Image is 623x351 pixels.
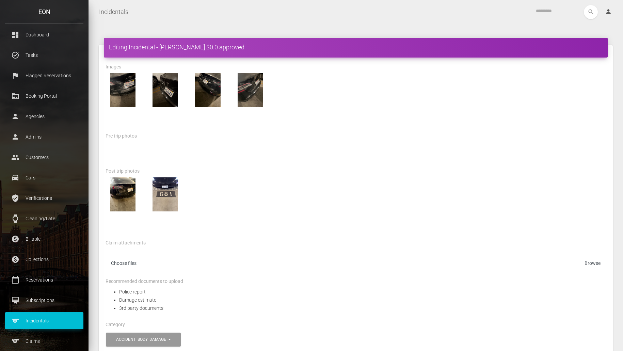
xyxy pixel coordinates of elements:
img: IMG_0603.jpeg [191,73,225,107]
a: person Agencies [5,108,83,125]
a: task_alt Tasks [5,47,83,64]
a: sports Incidentals [5,312,83,329]
a: Incidentals [99,3,128,20]
a: dashboard Dashboard [5,26,83,43]
label: Category [106,321,125,328]
button: accident_body_damage [106,333,181,347]
img: IMG_1870.jpg [106,177,140,211]
p: Incidentals [10,316,78,326]
label: Choose files [106,257,606,271]
a: corporate_fare Booking Portal [5,87,83,105]
img: IMG_0600.jpeg [233,73,267,107]
li: 3rd party documents [119,304,606,312]
p: Tasks [10,50,78,60]
a: person Admins [5,128,83,145]
a: flag Flagged Reservations [5,67,83,84]
img: IMG_7479.jpg [148,177,182,211]
label: Images [106,64,121,70]
label: Claim attachments [106,240,146,246]
a: calendar_today Reservations [5,271,83,288]
li: Police report [119,288,606,296]
a: card_membership Subscriptions [5,292,83,309]
p: Verifications [10,193,78,203]
p: Reservations [10,275,78,285]
p: Customers [10,152,78,162]
p: Agencies [10,111,78,122]
p: Dashboard [10,30,78,40]
p: Cars [10,173,78,183]
p: Claims [10,336,78,346]
img: IMG_0601.jpeg [106,73,140,107]
p: Subscriptions [10,295,78,305]
p: Booking Portal [10,91,78,101]
p: Cleaning/Late [10,213,78,224]
a: sports Claims [5,333,83,350]
a: paid Billable [5,230,83,248]
li: Damage estimate [119,296,606,304]
p: Admins [10,132,78,142]
a: watch Cleaning/Late [5,210,83,227]
p: Flagged Reservations [10,70,78,81]
label: Post trip photos [106,168,140,175]
a: drive_eta Cars [5,169,83,186]
label: Recommended documents to upload [106,278,183,285]
i: person [605,8,612,15]
a: person [600,5,618,19]
img: IMG_0602.jpeg [148,73,182,107]
a: people Customers [5,149,83,166]
a: paid Collections [5,251,83,268]
button: search [584,5,598,19]
p: Collections [10,254,78,265]
a: verified_user Verifications [5,190,83,207]
p: Billable [10,234,78,244]
label: Pre trip photos [106,133,137,140]
div: accident_body_damage [116,337,167,342]
h4: Editing Incidental - [PERSON_NAME] $0.0 approved [109,43,603,51]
